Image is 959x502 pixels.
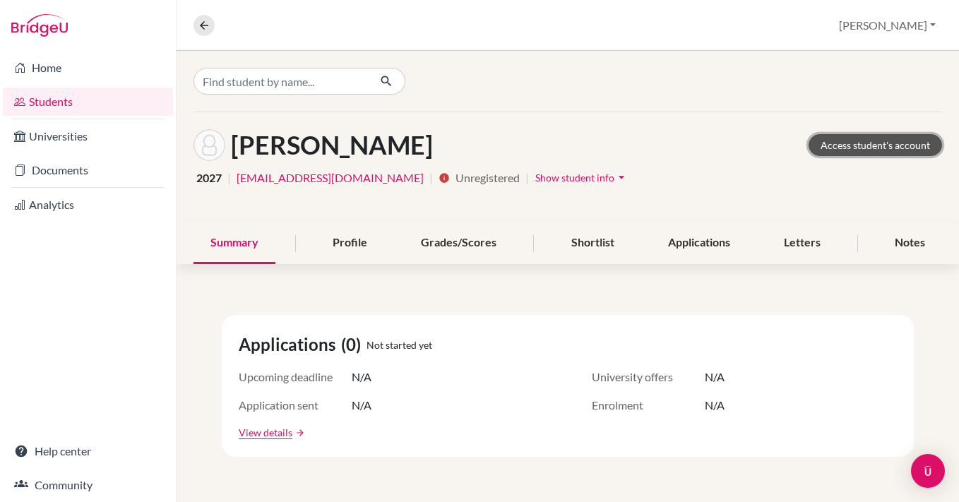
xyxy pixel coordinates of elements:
[3,437,173,465] a: Help center
[292,428,305,438] a: arrow_forward
[239,332,341,357] span: Applications
[525,169,529,186] span: |
[455,169,520,186] span: Unregistered
[439,172,450,184] i: info
[705,369,725,386] span: N/A
[239,425,292,440] a: View details
[535,167,629,189] button: Show student infoarrow_drop_down
[651,222,747,264] div: Applications
[554,222,631,264] div: Shortlist
[833,12,942,39] button: [PERSON_NAME]
[239,397,352,414] span: Application sent
[535,172,614,184] span: Show student info
[3,471,173,499] a: Community
[316,222,384,264] div: Profile
[193,68,369,95] input: Find student by name...
[352,369,371,386] span: N/A
[237,169,424,186] a: [EMAIL_ADDRESS][DOMAIN_NAME]
[614,170,629,184] i: arrow_drop_down
[193,222,275,264] div: Summary
[3,88,173,116] a: Students
[341,332,367,357] span: (0)
[878,222,942,264] div: Notes
[352,397,371,414] span: N/A
[3,54,173,82] a: Home
[11,14,68,37] img: Bridge-U
[592,397,705,414] span: Enrolment
[231,130,433,160] h1: [PERSON_NAME]
[767,222,838,264] div: Letters
[3,122,173,150] a: Universities
[227,169,231,186] span: |
[911,454,945,488] div: Open Intercom Messenger
[705,397,725,414] span: N/A
[193,129,225,161] img: Mariia Uzbek's avatar
[3,191,173,219] a: Analytics
[3,156,173,184] a: Documents
[592,369,705,386] span: University offers
[429,169,433,186] span: |
[404,222,513,264] div: Grades/Scores
[196,169,222,186] span: 2027
[239,369,352,386] span: Upcoming deadline
[809,134,942,156] a: Access student's account
[367,337,432,352] span: Not started yet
